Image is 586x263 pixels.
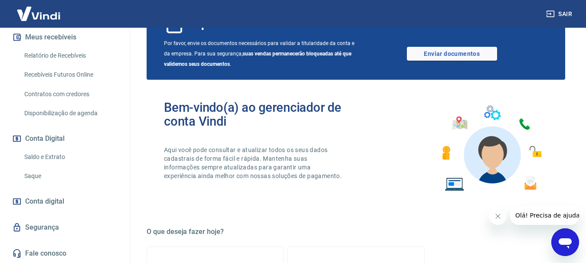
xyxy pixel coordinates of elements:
iframe: Botão para abrir a janela de mensagens [551,228,579,256]
a: Enviar documentos [407,47,497,61]
a: Fale conosco [10,244,119,263]
button: Sair [544,6,576,22]
a: Segurança [10,218,119,237]
a: Contratos com credores [21,85,119,103]
p: Aqui você pode consultar e atualizar todos os seus dados cadastrais de forma fácil e rápida. Mant... [164,146,344,180]
img: Imagem de um avatar masculino com diversos icones exemplificando as funcionalidades do gerenciado... [434,101,548,196]
a: Relatório de Recebíveis [21,47,119,65]
h2: Bem-vindo(a) ao gerenciador de conta Vindi [164,101,356,128]
iframe: Fechar mensagem [489,208,507,225]
a: Recebíveis Futuros Online [21,66,119,84]
span: Por favor, envie os documentos necessários para validar a titularidade da conta e da empresa. Par... [164,38,356,69]
a: Conta digital [10,192,119,211]
b: suas vendas permanecerão bloqueadas até que validemos seus documentos [164,51,351,67]
span: Conta digital [25,195,64,208]
h5: O que deseja fazer hoje? [147,227,565,236]
a: Disponibilização de agenda [21,104,119,122]
a: Saque [21,167,119,185]
button: Meus recebíveis [10,28,119,47]
a: Saldo e Extrato [21,148,119,166]
img: Vindi [10,0,67,27]
button: Conta Digital [10,129,119,148]
span: Olá! Precisa de ajuda? [5,6,73,13]
iframe: Mensagem da empresa [510,206,579,225]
